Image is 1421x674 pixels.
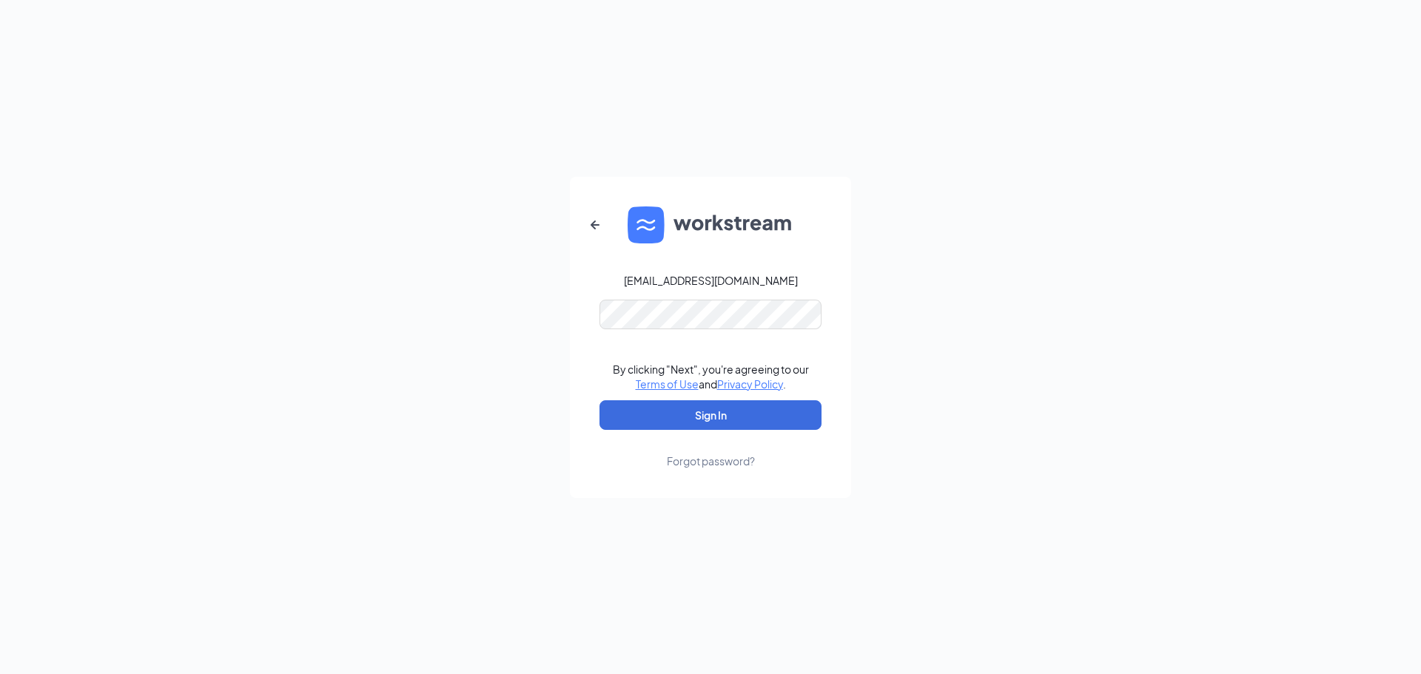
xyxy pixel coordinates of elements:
[599,400,822,430] button: Sign In
[628,206,793,243] img: WS logo and Workstream text
[717,377,783,391] a: Privacy Policy
[636,377,699,391] a: Terms of Use
[667,430,755,468] a: Forgot password?
[624,273,798,288] div: [EMAIL_ADDRESS][DOMAIN_NAME]
[613,362,809,391] div: By clicking "Next", you're agreeing to our and .
[577,207,613,243] button: ArrowLeftNew
[667,454,755,468] div: Forgot password?
[586,216,604,234] svg: ArrowLeftNew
